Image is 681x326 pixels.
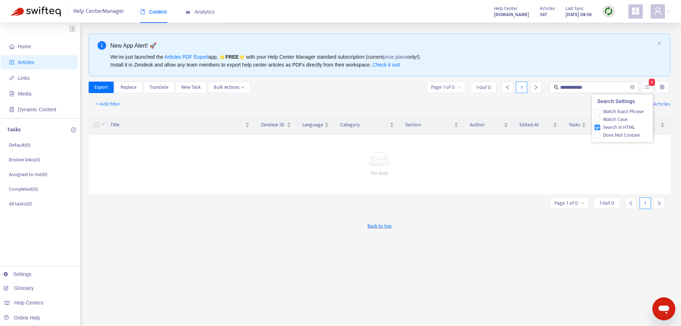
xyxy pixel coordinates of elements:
[340,121,388,129] span: Category
[302,121,323,129] span: Language
[600,108,647,116] span: Match Exact Phrase
[604,7,613,16] img: sync.dc5367851b00ba804db3.png
[600,116,630,123] span: Match Case
[11,6,61,16] img: Swifteq
[566,5,584,13] span: Last Sync
[335,115,400,135] th: Category
[631,7,640,15] span: appstore
[470,121,502,129] span: Author
[186,9,215,15] span: Analytics
[597,98,635,104] strong: Search Settings
[494,11,529,19] strong: [DOMAIN_NAME]
[652,297,675,320] iframe: Button to launch messaging window
[400,115,464,135] th: Section
[464,115,514,135] th: Author
[514,115,563,135] th: Edited At
[261,121,285,129] span: Zendesk ID
[653,7,662,15] span: user
[600,123,638,131] span: Search in HTML
[405,121,453,129] span: Section
[101,122,105,126] span: down
[540,11,547,19] strong: 547
[540,5,555,13] span: Articles
[297,115,335,135] th: Language
[255,115,297,135] th: Zendesk ID
[600,131,643,139] span: Does Not Contain
[73,5,124,18] span: Help Center Manager
[566,11,592,19] strong: [DATE] 08:56
[140,9,167,15] span: Content
[140,9,145,14] span: book
[105,115,256,135] th: Title
[494,10,529,19] a: [DOMAIN_NAME]
[186,9,191,14] span: area-chart
[649,79,655,86] span: 1
[519,121,552,129] span: Edited At
[494,5,518,13] span: Help Center
[110,121,244,129] span: Title
[563,115,592,135] th: Tasks
[569,121,580,129] span: Tasks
